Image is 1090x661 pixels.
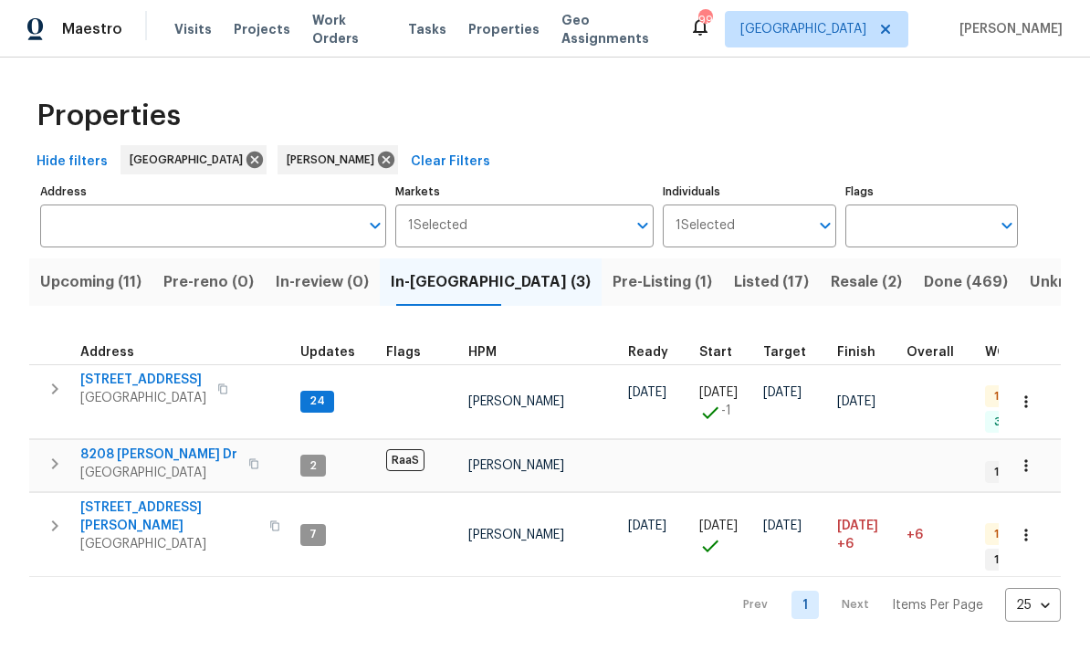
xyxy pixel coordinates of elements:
[987,552,1064,568] span: 1 Accepted
[763,519,802,532] span: [DATE]
[924,269,1008,295] span: Done (469)
[386,346,421,359] span: Flags
[763,346,823,359] div: Target renovation project end date
[80,464,237,482] span: [GEOGRAPHIC_DATA]
[163,269,254,295] span: Pre-reno (0)
[985,346,1085,359] span: WO Completion
[300,346,355,359] span: Updates
[80,371,206,389] span: [STREET_ADDRESS]
[40,269,141,295] span: Upcoming (11)
[80,346,134,359] span: Address
[29,145,115,179] button: Hide filters
[395,186,655,197] label: Markets
[391,269,591,295] span: In-[GEOGRAPHIC_DATA] (3)
[987,527,1026,542] span: 1 QC
[734,269,809,295] span: Listed (17)
[404,145,498,179] button: Clear Filters
[174,20,212,38] span: Visits
[791,591,819,619] a: Goto page 1
[37,107,181,125] span: Properties
[952,20,1063,38] span: [PERSON_NAME]
[40,186,386,197] label: Address
[831,269,902,295] span: Resale (2)
[468,395,564,408] span: [PERSON_NAME]
[630,213,655,238] button: Open
[628,346,685,359] div: Earliest renovation start date (first business day after COE or Checkout)
[121,145,267,174] div: [GEOGRAPHIC_DATA]
[130,151,250,169] span: [GEOGRAPHIC_DATA]
[699,519,738,532] span: [DATE]
[276,269,369,295] span: In-review (0)
[312,11,386,47] span: Work Orders
[362,213,388,238] button: Open
[987,389,1026,404] span: 1 QC
[408,218,467,234] span: 1 Selected
[37,151,108,173] span: Hide filters
[411,151,490,173] span: Clear Filters
[845,186,1018,197] label: Flags
[80,498,258,535] span: [STREET_ADDRESS][PERSON_NAME]
[302,458,324,474] span: 2
[386,449,424,471] span: RaaS
[561,11,667,47] span: Geo Assignments
[994,213,1020,238] button: Open
[613,269,712,295] span: Pre-Listing (1)
[987,414,1040,430] span: 3 Done
[907,346,954,359] span: Overall
[699,386,738,399] span: [DATE]
[676,218,735,234] span: 1 Selected
[812,213,838,238] button: Open
[763,386,802,399] span: [DATE]
[287,151,382,169] span: [PERSON_NAME]
[837,535,854,553] span: +6
[721,402,731,420] span: -1
[628,519,666,532] span: [DATE]
[699,346,732,359] span: Start
[62,20,122,38] span: Maestro
[80,446,237,464] span: 8208 [PERSON_NAME] Dr
[663,186,835,197] label: Individuals
[907,529,923,541] span: +6
[692,493,756,577] td: Project started on time
[698,11,711,29] div: 99
[408,23,446,36] span: Tasks
[80,389,206,407] span: [GEOGRAPHIC_DATA]
[837,346,892,359] div: Projected renovation finish date
[468,459,564,472] span: [PERSON_NAME]
[837,395,875,408] span: [DATE]
[468,20,540,38] span: Properties
[302,393,332,409] span: 24
[692,364,756,439] td: Project started 1 days early
[907,346,970,359] div: Days past target finish date
[468,529,564,541] span: [PERSON_NAME]
[302,527,324,542] span: 7
[987,465,1028,480] span: 1 WIP
[234,20,290,38] span: Projects
[699,346,749,359] div: Actual renovation start date
[628,386,666,399] span: [DATE]
[740,20,866,38] span: [GEOGRAPHIC_DATA]
[628,346,668,359] span: Ready
[468,346,497,359] span: HPM
[892,596,983,614] p: Items Per Page
[278,145,398,174] div: [PERSON_NAME]
[1005,582,1061,629] div: 25
[726,588,1061,622] nav: Pagination Navigation
[837,346,875,359] span: Finish
[763,346,806,359] span: Target
[80,535,258,553] span: [GEOGRAPHIC_DATA]
[899,493,978,577] td: 6 day(s) past target finish date
[830,493,899,577] td: Scheduled to finish 6 day(s) late
[837,519,878,532] span: [DATE]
